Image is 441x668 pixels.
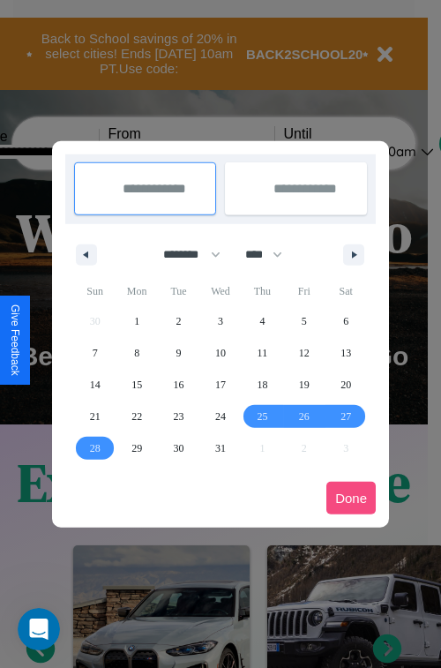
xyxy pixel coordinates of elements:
[259,305,265,337] span: 4
[326,482,376,514] button: Done
[116,305,157,337] button: 1
[9,304,21,376] div: Give Feedback
[131,401,142,432] span: 22
[242,401,283,432] button: 25
[325,337,367,369] button: 13
[18,608,60,650] iframe: Intercom live chat
[74,337,116,369] button: 7
[199,337,241,369] button: 10
[176,305,182,337] span: 2
[283,337,325,369] button: 12
[242,305,283,337] button: 4
[258,337,268,369] span: 11
[199,432,241,464] button: 31
[74,369,116,401] button: 14
[116,337,157,369] button: 8
[325,369,367,401] button: 20
[158,305,199,337] button: 2
[215,401,226,432] span: 24
[299,369,310,401] span: 19
[134,337,139,369] span: 8
[283,305,325,337] button: 5
[325,277,367,305] span: Sat
[93,337,98,369] span: 7
[299,337,310,369] span: 12
[158,401,199,432] button: 23
[343,305,348,337] span: 6
[131,432,142,464] span: 29
[242,277,283,305] span: Thu
[74,401,116,432] button: 21
[90,432,101,464] span: 28
[215,337,226,369] span: 10
[340,337,351,369] span: 13
[257,369,267,401] span: 18
[340,369,351,401] span: 20
[340,401,351,432] span: 27
[74,277,116,305] span: Sun
[325,401,367,432] button: 27
[174,432,184,464] span: 30
[242,337,283,369] button: 11
[199,305,241,337] button: 3
[131,369,142,401] span: 15
[283,369,325,401] button: 19
[283,277,325,305] span: Fri
[199,369,241,401] button: 17
[158,369,199,401] button: 16
[134,305,139,337] span: 1
[199,401,241,432] button: 24
[215,369,226,401] span: 17
[116,277,157,305] span: Mon
[242,369,283,401] button: 18
[116,401,157,432] button: 22
[199,277,241,305] span: Wed
[299,401,310,432] span: 26
[158,337,199,369] button: 9
[215,432,226,464] span: 31
[116,432,157,464] button: 29
[174,401,184,432] span: 23
[302,305,307,337] span: 5
[218,305,223,337] span: 3
[90,401,101,432] span: 21
[283,401,325,432] button: 26
[176,337,182,369] span: 9
[257,401,267,432] span: 25
[325,305,367,337] button: 6
[90,369,101,401] span: 14
[158,432,199,464] button: 30
[116,369,157,401] button: 15
[174,369,184,401] span: 16
[158,277,199,305] span: Tue
[74,432,116,464] button: 28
